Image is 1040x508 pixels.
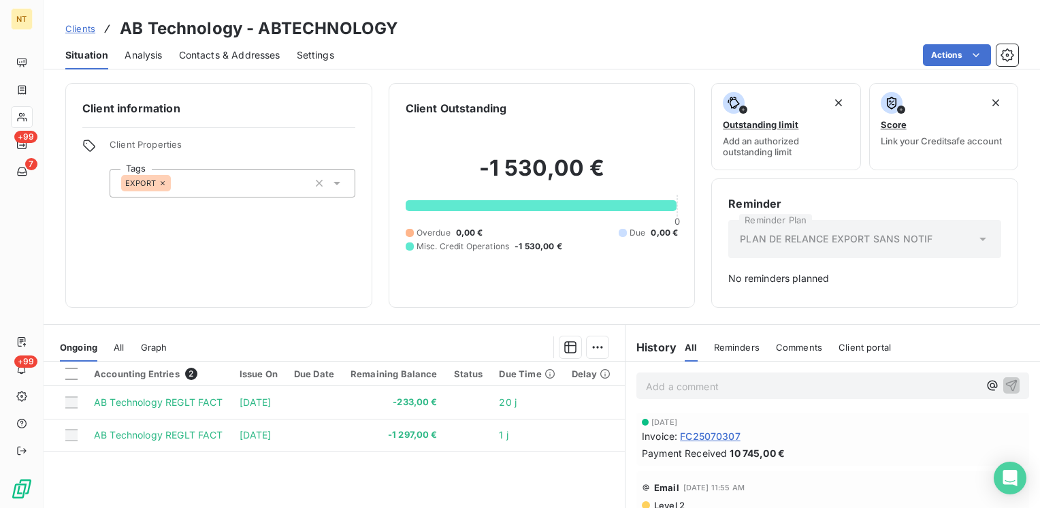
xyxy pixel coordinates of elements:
span: Add an authorized outstanding limit [723,136,849,157]
span: Reminders [714,342,760,353]
div: Accounting Entries [94,368,223,380]
span: 0,00 € [456,227,483,239]
span: Score [881,119,907,130]
span: Contacts & Addresses [179,48,280,62]
span: 2 [185,368,197,380]
span: Invoice : [642,429,677,443]
span: -233,00 € [351,396,438,409]
span: [DATE] [651,418,677,426]
span: Payment Received [642,446,727,460]
span: Ongoing [60,342,97,353]
h6: History [625,339,677,355]
span: All [685,342,697,353]
span: [DATE] [240,429,272,441]
span: Overdue [417,227,451,239]
span: [DATE] 11:55 AM [683,483,745,492]
span: FC25070307 [680,429,741,443]
button: Actions [923,44,991,66]
span: 10 745,00 € [730,446,785,460]
div: Remaining Balance [351,368,438,379]
span: Clients [65,23,95,34]
div: Status [454,368,483,379]
span: 7 [25,158,37,170]
span: AB Technology REGLT FACT [94,396,223,408]
span: No reminders planned [728,272,1001,285]
span: -1 297,00 € [351,428,438,442]
h6: Reminder [728,195,1001,212]
div: Issue On [240,368,278,379]
button: Outstanding limitAdd an authorized outstanding limit [711,83,860,170]
span: 0,00 € [651,227,678,239]
button: ScoreLink your Creditsafe account [869,83,1018,170]
span: +99 [14,131,37,143]
span: +99 [14,355,37,368]
a: Clients [65,22,95,35]
div: Open Intercom Messenger [994,462,1026,494]
span: Misc. Credit Operations [417,240,509,253]
span: 1 j [499,429,508,441]
div: Due Date [294,368,334,379]
h2: -1 530,00 € [406,155,679,195]
span: PLAN DE RELANCE EXPORT SANS NOTIF [740,232,932,246]
span: Situation [65,48,108,62]
h6: Client information [82,100,355,116]
span: 20 j [499,396,517,408]
span: Due [630,227,645,239]
span: Graph [141,342,167,353]
span: 0 [675,216,680,227]
span: -1 530,00 € [515,240,562,253]
span: Client portal [839,342,891,353]
span: Email [654,482,679,493]
div: Delay [572,368,611,379]
div: Due Time [499,368,555,379]
span: Link your Creditsafe account [881,136,1002,146]
img: Logo LeanPay [11,478,33,500]
span: All [114,342,124,353]
span: [DATE] [240,396,272,408]
span: Client Properties [110,139,355,158]
span: EXPORT [125,179,156,187]
div: NT [11,8,33,30]
h3: AB Technology - ABTECHNOLOGY [120,16,398,41]
span: AB Technology REGLT FACT [94,429,223,441]
h6: Client Outstanding [406,100,507,116]
span: Settings [297,48,334,62]
span: Comments [776,342,822,353]
span: Analysis [125,48,162,62]
span: Outstanding limit [723,119,798,130]
input: Add a tag [171,177,182,189]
